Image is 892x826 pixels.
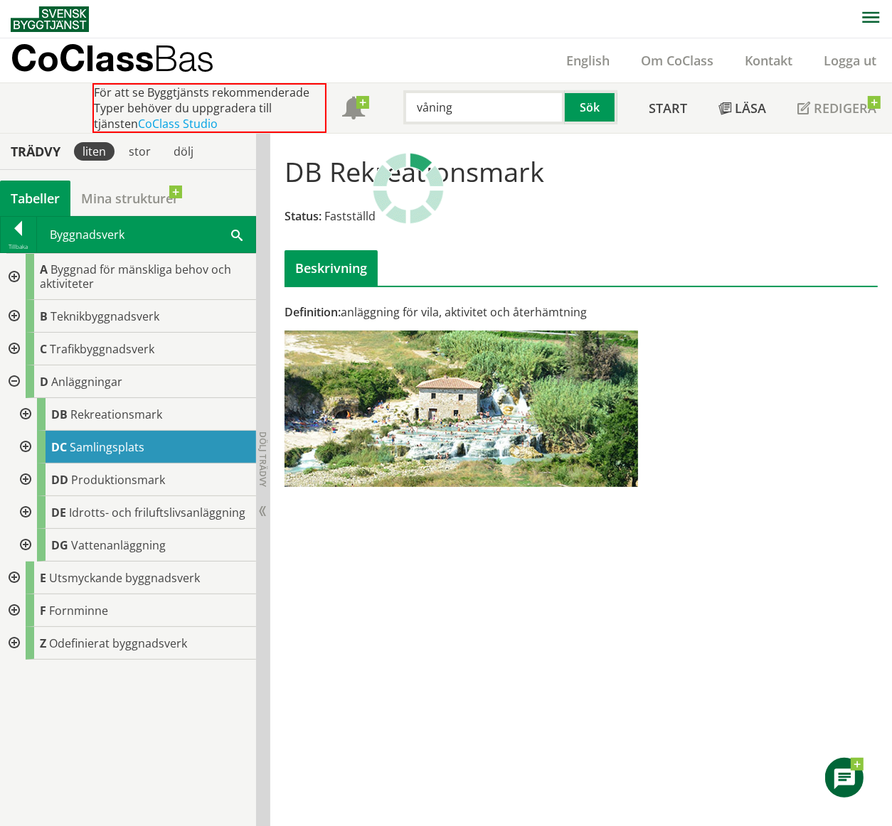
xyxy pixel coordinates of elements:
a: Start [633,83,703,133]
span: Samlingsplats [70,439,144,455]
span: Bas [154,37,214,79]
div: Trädvy [3,144,68,159]
div: För att se Byggtjänsts rekommenderade Typer behöver du uppgradera till tjänsten [92,83,326,133]
span: Idrotts- och friluftslivsanläggning [69,505,245,520]
img: Svensk Byggtjänst [11,6,89,32]
a: English [551,52,625,69]
span: Anläggningar [51,374,122,390]
span: C [40,341,47,357]
span: B [40,309,48,324]
img: Laddar [373,153,444,224]
span: F [40,603,46,618]
input: Sök [403,90,565,124]
div: Gå till informationssidan för CoClass Studio [11,496,256,529]
span: DC [51,439,67,455]
div: stor [120,142,159,161]
span: DD [51,472,68,488]
div: dölj [165,142,202,161]
span: Teknikbyggnadsverk [51,309,159,324]
span: Sök i tabellen [231,227,243,242]
div: liten [74,142,115,161]
span: Start [649,100,687,117]
span: Läsa [735,100,766,117]
span: Trafikbyggnadsverk [50,341,154,357]
a: CoClassBas [11,38,245,82]
span: Z [40,635,46,651]
a: Redigera [782,83,892,133]
span: Produktionsmark [71,472,165,488]
span: Fastställd [324,208,376,224]
span: Status: [285,208,322,224]
span: Vattenanläggning [71,537,166,553]
span: DE [51,505,66,520]
a: Logga ut [808,52,892,69]
button: Sök [565,90,617,124]
div: Gå till informationssidan för CoClass Studio [11,431,256,463]
span: Fornminne [49,603,108,618]
a: Kontakt [729,52,808,69]
span: Utsmyckande byggnadsverk [49,570,200,586]
span: A [40,262,48,277]
a: Om CoClass [625,52,729,69]
span: Notifikationer [342,98,365,121]
div: Beskrivning [285,250,378,286]
img: db-rekreationsmark.jpg [285,331,638,487]
div: Gå till informationssidan för CoClass Studio [11,529,256,562]
h1: DB Rekreationsmark [285,156,544,187]
div: Byggnadsverk [37,217,255,252]
span: Byggnad för mänskliga behov och aktiviteter [40,262,231,291]
span: D [40,374,48,390]
span: DB [51,407,68,422]
a: Läsa [703,83,782,133]
span: Dölj trädvy [257,431,269,487]
div: Gå till informationssidan för CoClass Studio [11,398,256,431]
span: Rekreationsmark [70,407,162,422]
span: DG [51,537,68,553]
div: Gå till informationssidan för CoClass Studio [11,463,256,496]
div: Tillbaka [1,241,36,252]
span: E [40,570,46,586]
a: Mina strukturer [70,181,189,216]
span: Redigera [814,100,876,117]
a: CoClass Studio [138,116,218,132]
p: CoClass [11,50,214,66]
span: Odefinierat byggnadsverk [49,635,187,651]
span: Definition: [285,304,341,320]
div: anläggning för vila, aktivitet och återhämtning [285,304,675,320]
